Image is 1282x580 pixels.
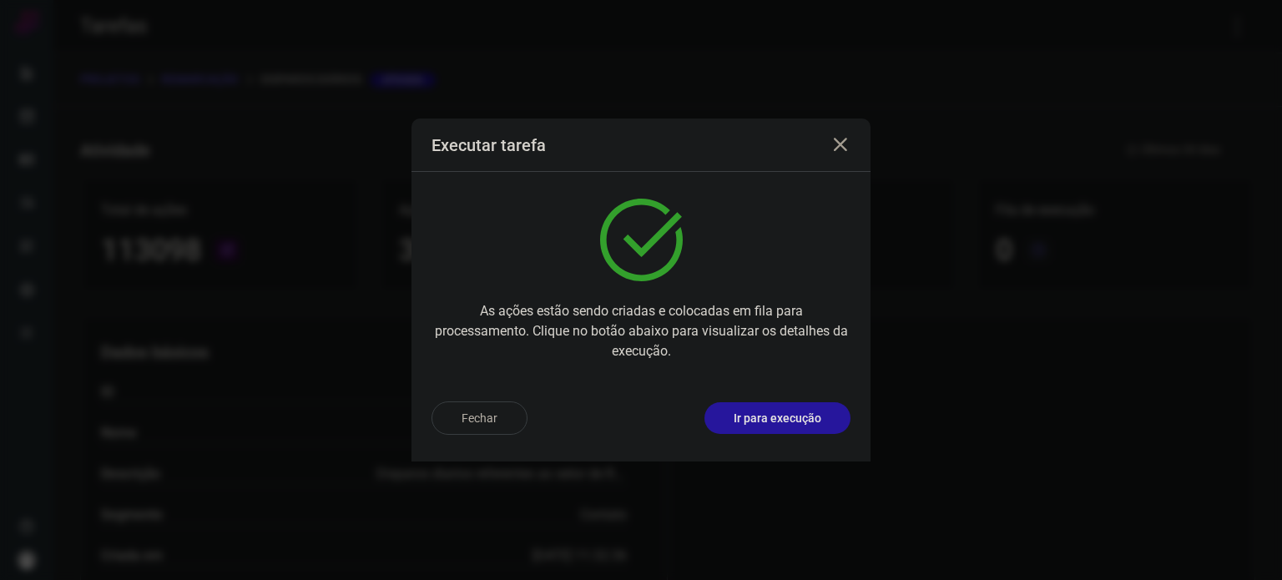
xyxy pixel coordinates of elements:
[432,401,527,435] button: Fechar
[432,135,546,155] h3: Executar tarefa
[704,402,850,434] button: Ir para execução
[600,199,683,281] img: verified.svg
[432,301,850,361] p: As ações estão sendo criadas e colocadas em fila para processamento. Clique no botão abaixo para ...
[734,410,821,427] p: Ir para execução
